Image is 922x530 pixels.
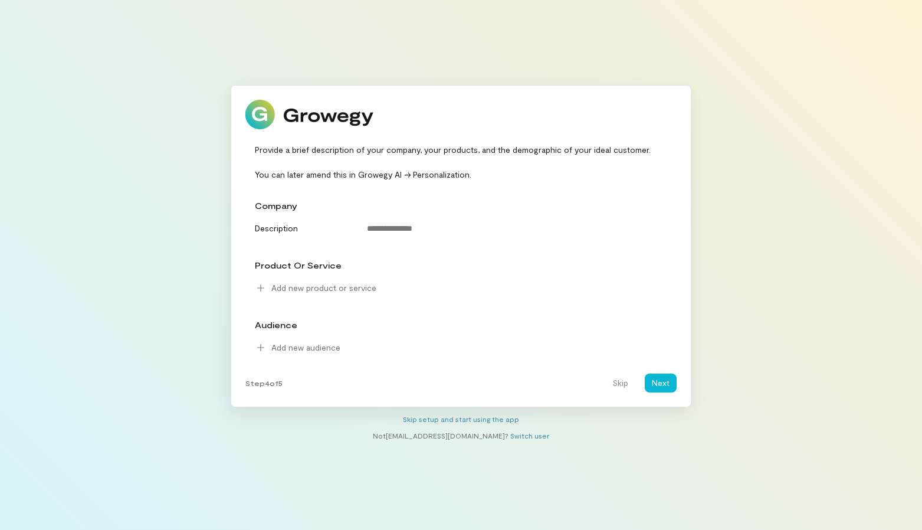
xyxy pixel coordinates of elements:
span: Add new product or service [271,282,376,294]
div: Provide a brief description of your company, your products, and the demographic of your ideal cus... [245,143,677,181]
span: audience [255,320,297,330]
span: Step 4 of 5 [245,378,283,388]
a: Switch user [510,431,549,440]
span: Not [EMAIL_ADDRESS][DOMAIN_NAME] ? [373,431,508,440]
button: Skip [605,374,635,392]
button: Next [645,374,677,392]
img: Growegy logo [245,100,374,129]
span: Add new audience [271,342,340,354]
div: Description [248,219,355,234]
span: company [255,201,297,211]
span: product or service [255,260,342,270]
a: Skip setup and start using the app [403,415,519,423]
